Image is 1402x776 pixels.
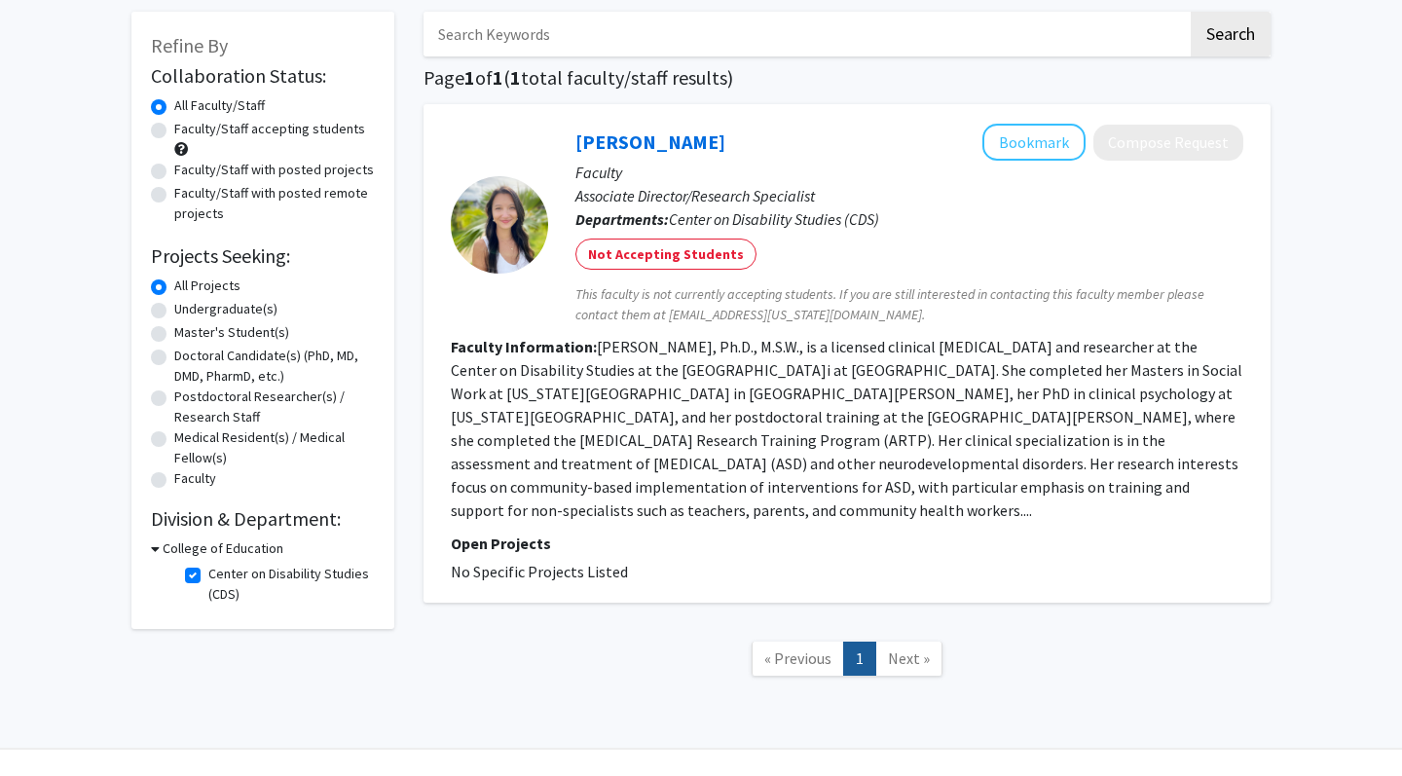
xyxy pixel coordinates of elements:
[510,65,521,90] span: 1
[575,239,756,270] mat-chip: Not Accepting Students
[151,33,228,57] span: Refine By
[174,387,375,427] label: Postdoctoral Researcher(s) / Research Staff
[875,642,942,676] a: Next Page
[1093,125,1243,161] button: Compose Request to Maya Matheis
[208,564,370,605] label: Center on Disability Studies (CDS)
[451,562,628,581] span: No Specific Projects Listed
[151,64,375,88] h2: Collaboration Status:
[174,183,375,224] label: Faculty/Staff with posted remote projects
[15,688,83,761] iframe: Chat
[174,299,277,319] label: Undergraduate(s)
[151,507,375,531] h2: Division & Department:
[174,95,265,116] label: All Faculty/Staff
[464,65,475,90] span: 1
[151,244,375,268] h2: Projects Seeking:
[174,468,216,489] label: Faculty
[1191,12,1271,56] button: Search
[575,161,1243,184] p: Faculty
[424,66,1271,90] h1: Page of ( total faculty/staff results)
[752,642,844,676] a: Previous Page
[451,337,1242,520] fg-read-more: [PERSON_NAME], Ph.D., M.S.W., is a licensed clinical [MEDICAL_DATA] and researcher at the Center ...
[424,12,1188,56] input: Search Keywords
[888,648,930,668] span: Next »
[669,209,879,229] span: Center on Disability Studies (CDS)
[575,284,1243,325] span: This faculty is not currently accepting students. If you are still interested in contacting this ...
[843,642,876,676] a: 1
[174,427,375,468] label: Medical Resident(s) / Medical Fellow(s)
[174,276,240,296] label: All Projects
[493,65,503,90] span: 1
[424,622,1271,701] nav: Page navigation
[174,119,365,139] label: Faculty/Staff accepting students
[163,538,283,559] h3: College of Education
[174,160,374,180] label: Faculty/Staff with posted projects
[575,184,1243,207] p: Associate Director/Research Specialist
[451,532,1243,555] p: Open Projects
[575,129,725,154] a: [PERSON_NAME]
[451,337,597,356] b: Faculty Information:
[174,346,375,387] label: Doctoral Candidate(s) (PhD, MD, DMD, PharmD, etc.)
[174,322,289,343] label: Master's Student(s)
[764,648,831,668] span: « Previous
[575,209,669,229] b: Departments:
[982,124,1086,161] button: Add Maya Matheis to Bookmarks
